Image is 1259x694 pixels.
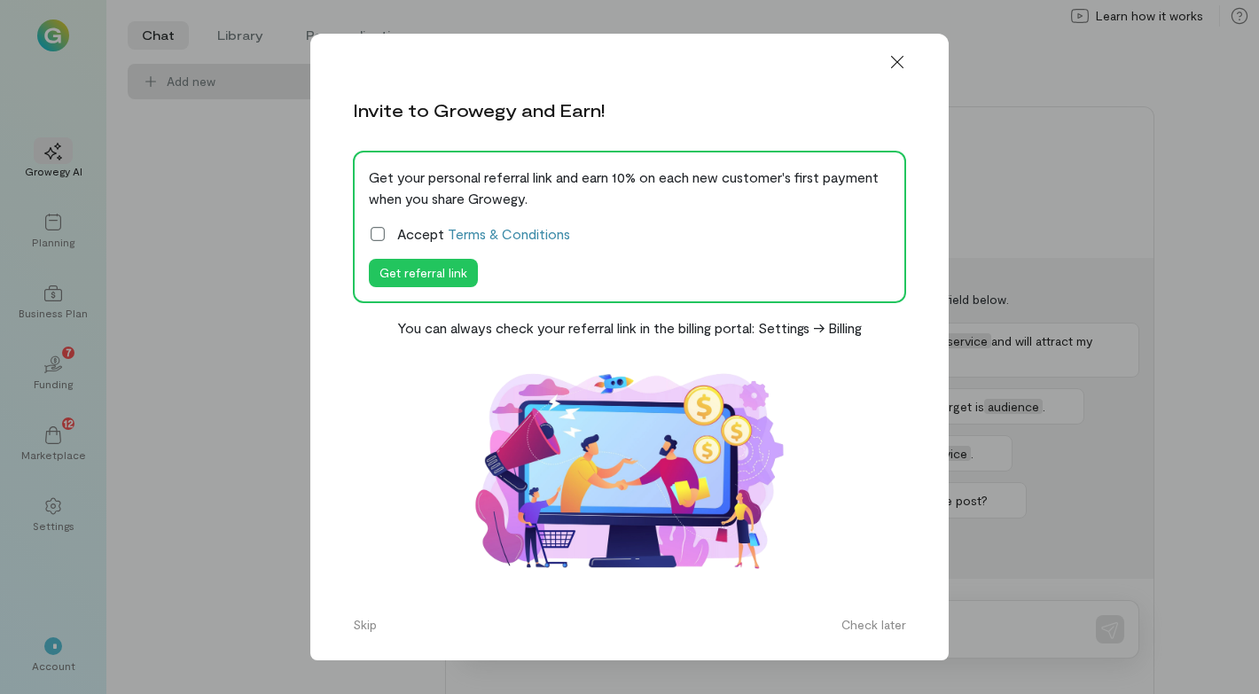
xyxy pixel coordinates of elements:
[448,225,570,242] a: Terms & Conditions
[397,317,862,339] div: You can always check your referral link in the billing portal: Settings -> Billing
[452,353,807,589] img: Affiliate
[397,223,570,245] span: Accept
[342,611,387,639] button: Skip
[831,611,917,639] button: Check later
[353,97,605,122] div: Invite to Growegy and Earn!
[369,259,478,287] button: Get referral link
[369,167,890,209] div: Get your personal referral link and earn 10% on each new customer's first payment when you share ...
